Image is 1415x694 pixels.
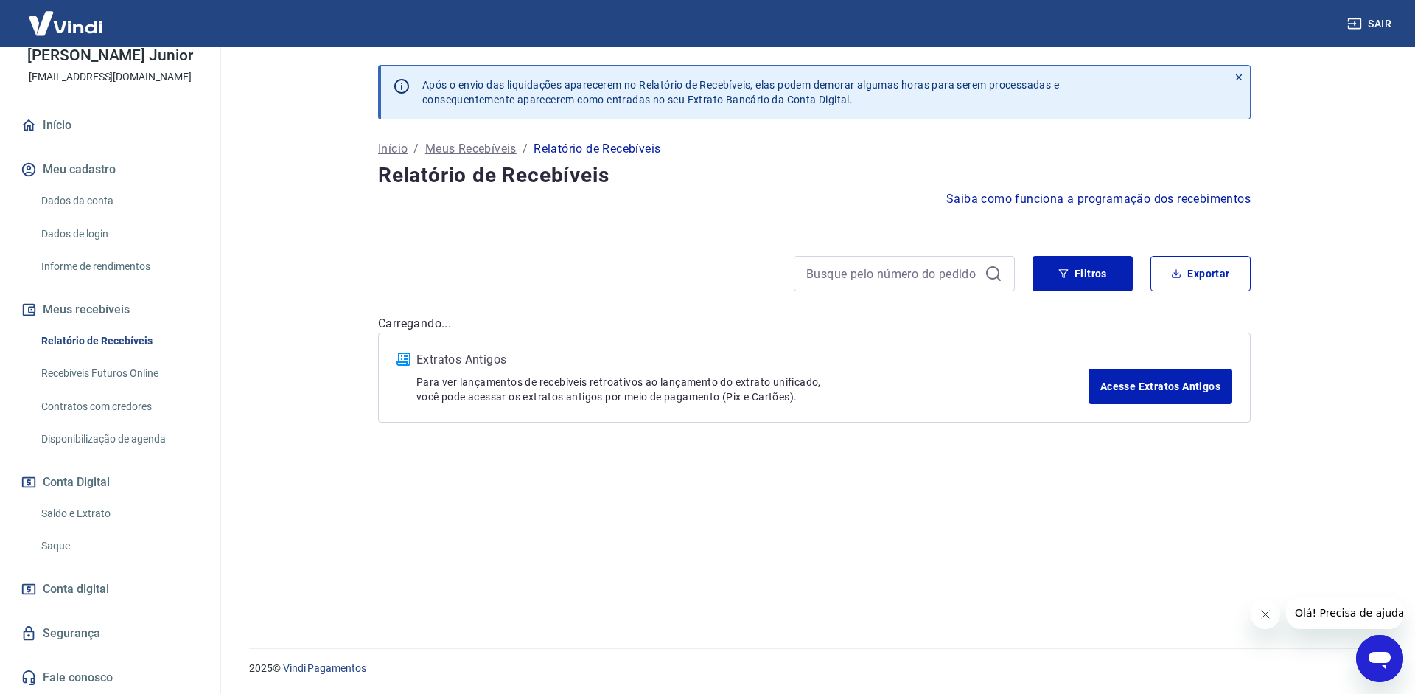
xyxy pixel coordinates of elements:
p: [EMAIL_ADDRESS][DOMAIN_NAME] [29,69,192,85]
a: Dados de login [35,219,203,249]
button: Exportar [1150,256,1251,291]
p: [PERSON_NAME] Junior [27,48,193,63]
iframe: Botão para abrir a janela de mensagens [1356,635,1403,682]
a: Informe de rendimentos [35,251,203,282]
iframe: Mensagem da empresa [1286,597,1403,629]
a: Contratos com credores [35,392,203,422]
a: Segurança [18,617,203,650]
img: ícone [396,353,410,366]
span: Olá! Precisa de ajuda? [9,10,124,22]
a: Início [378,140,408,158]
button: Meu cadastro [18,153,203,186]
p: 2025 © [249,661,1380,676]
a: Saque [35,531,203,561]
a: Disponibilização de agenda [35,424,203,454]
iframe: Fechar mensagem [1251,600,1280,629]
a: Vindi Pagamentos [283,662,366,674]
a: Saldo e Extrato [35,499,203,529]
a: Conta digital [18,573,203,605]
a: Dados da conta [35,186,203,216]
input: Busque pelo número do pedido [806,263,979,285]
button: Meus recebíveis [18,294,203,326]
a: Recebíveis Futuros Online [35,358,203,389]
a: Meus Recebíveis [425,140,517,158]
button: Conta Digital [18,466,203,499]
p: / [413,140,419,158]
p: / [523,140,528,158]
p: Após o envio das liquidações aparecerem no Relatório de Recebíveis, elas podem demorar algumas ho... [422,77,1059,107]
p: Extratos Antigos [416,351,1089,369]
a: Relatório de Recebíveis [35,326,203,356]
a: Início [18,109,203,142]
h4: Relatório de Recebíveis [378,161,1251,190]
a: Fale conosco [18,662,203,694]
a: Acesse Extratos Antigos [1089,369,1232,404]
p: Relatório de Recebíveis [534,140,660,158]
button: Sair [1344,10,1397,38]
p: Para ver lançamentos de recebíveis retroativos ao lançamento do extrato unificado, você pode aces... [416,375,1089,404]
button: Filtros [1033,256,1133,291]
img: Vindi [18,1,113,46]
a: Saiba como funciona a programação dos recebimentos [946,190,1251,208]
span: Conta digital [43,579,109,600]
p: Carregando... [378,315,1251,333]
